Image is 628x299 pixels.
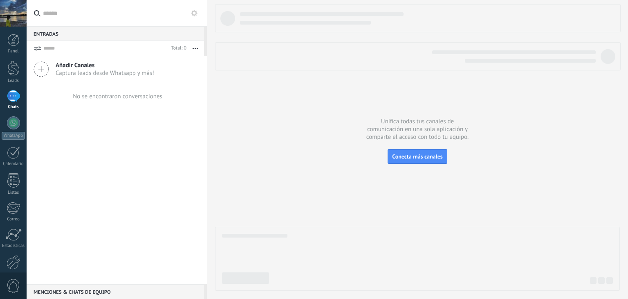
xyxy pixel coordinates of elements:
div: Calendario [2,161,25,167]
button: Conecta más canales [388,149,447,164]
div: Menciones & Chats de equipo [27,284,204,299]
span: Conecta más canales [392,153,442,160]
div: No se encontraron conversaciones [73,93,162,100]
div: Entradas [27,26,204,41]
div: Total: 0 [168,44,186,52]
div: Correo [2,217,25,222]
div: WhatsApp [2,132,25,140]
div: Chats [2,104,25,110]
span: Captura leads desde Whatsapp y más! [56,69,154,77]
div: Leads [2,78,25,84]
div: Panel [2,49,25,54]
span: Añadir Canales [56,61,154,69]
div: Estadísticas [2,243,25,249]
div: Listas [2,190,25,195]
